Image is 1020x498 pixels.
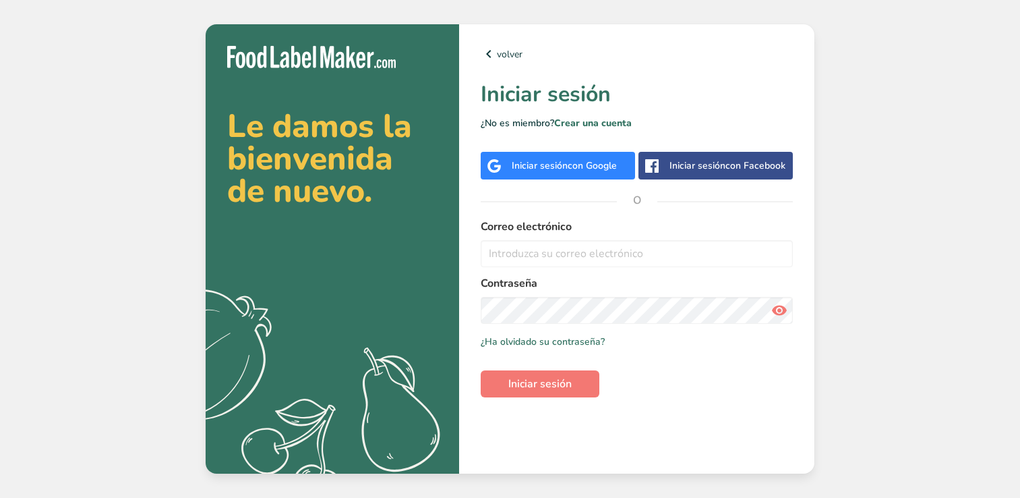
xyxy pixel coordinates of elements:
label: Correo electrónico [481,219,793,235]
img: Food Label Maker [227,46,396,68]
input: Introduzca su correo electrónico [481,240,793,267]
a: Crear una cuenta [554,117,632,130]
a: ¿Ha olvidado su contraseña? [481,335,605,349]
h1: Iniciar sesión [481,78,793,111]
label: Contraseña [481,275,793,292]
p: ¿No es miembro? [481,116,793,130]
span: O [617,180,657,221]
span: con Facebook [725,159,785,172]
button: Iniciar sesión [481,370,599,397]
span: Iniciar sesión [508,376,572,392]
span: con Google [568,159,617,172]
div: Iniciar sesión [512,159,617,173]
h2: Le damos la bienvenida de nuevo. [227,110,438,207]
div: Iniciar sesión [669,159,785,173]
a: volver [481,46,793,62]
